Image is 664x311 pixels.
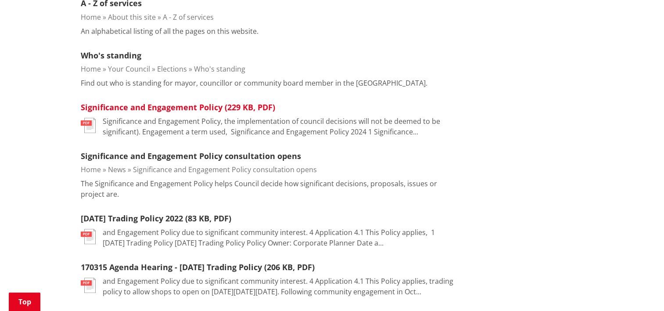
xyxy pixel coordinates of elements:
[81,151,301,161] a: Significance and Engagement Policy consultation opens
[81,165,101,174] a: Home
[81,262,315,272] a: 170315 Agenda Hearing - [DATE] Trading Policy (206 KB, PDF)
[163,12,214,22] a: A - Z of services
[81,178,455,199] p: The Significance and Engagement Policy helps Council decide how significant decisions, proposals,...
[157,64,187,74] a: Elections
[81,278,96,293] img: document-pdf.svg
[81,229,96,244] img: document-pdf.svg
[81,102,275,112] a: Significance and Engagement Policy (229 KB, PDF)
[9,293,40,311] a: Top
[81,26,258,36] p: An alphabetical listing of all the pages on this website.
[81,12,101,22] a: Home
[103,116,455,137] p: Significance and Engagement Policy, the implementation of council decisions will not be deemed to...
[133,165,317,174] a: Significance and Engagement Policy consultation opens
[624,274,655,306] iframe: Messenger Launcher
[103,276,455,297] p: and Engagement Policy due to significant community interest. 4 Application 4.1 This Policy applie...
[194,64,245,74] a: Who's standing
[108,12,156,22] a: About this site
[81,50,141,61] a: Who's standing
[81,78,427,88] p: Find out who is standing for mayor, councillor or community board member in the [GEOGRAPHIC_DATA].
[81,64,101,74] a: Home
[108,165,126,174] a: News
[81,213,231,224] a: [DATE] Trading Policy 2022 (83 KB, PDF)
[81,118,96,133] img: document-pdf.svg
[103,227,455,248] p: and Engagement Policy due to significant community interest. 4 Application 4.1 This Policy applie...
[108,64,150,74] a: Your Council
